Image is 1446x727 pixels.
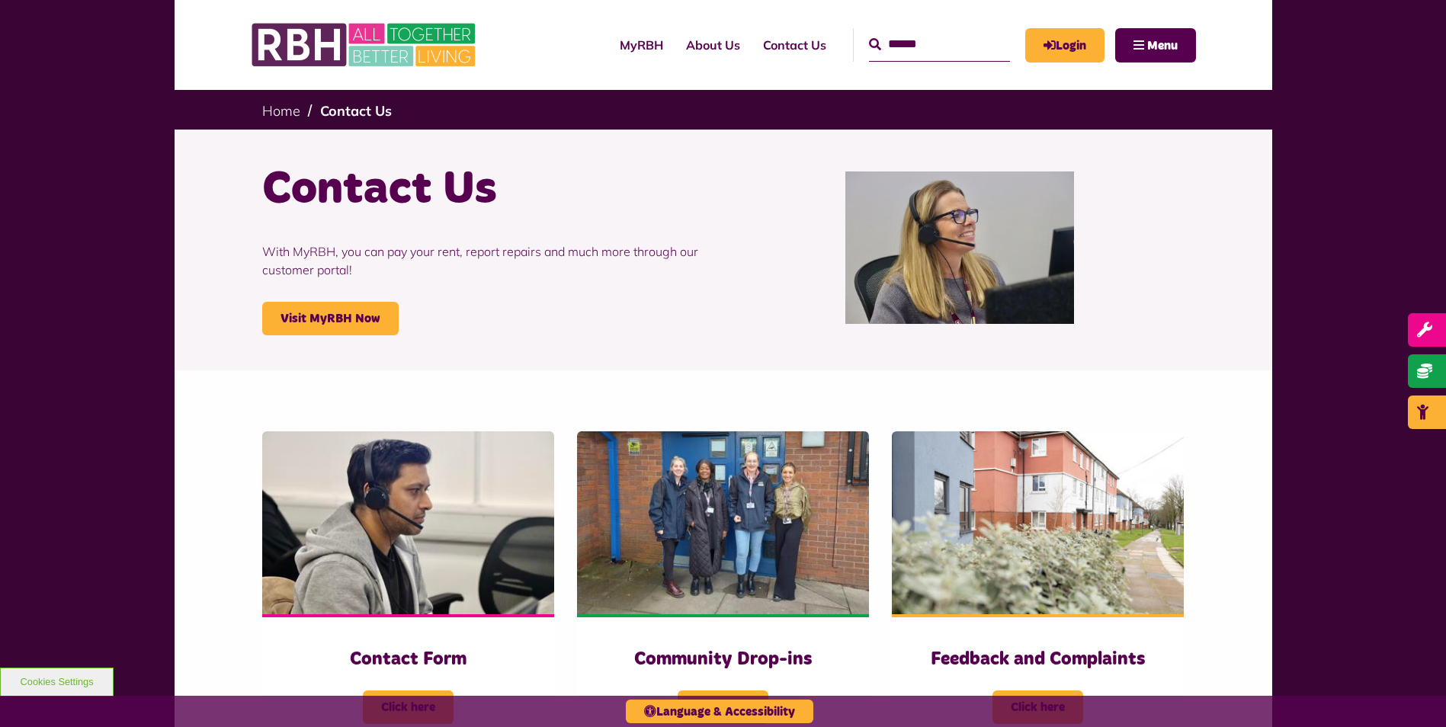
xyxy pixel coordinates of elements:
[262,102,300,120] a: Home
[1115,28,1196,62] button: Navigation
[262,219,712,302] p: With MyRBH, you can pay your rent, report repairs and much more through our customer portal!
[892,431,1184,614] img: SAZMEDIA RBH 22FEB24 97
[262,431,554,614] img: Contact Centre February 2024 (4)
[577,431,869,614] img: Heywood Drop In 2024
[1025,28,1105,62] a: MyRBH
[363,690,454,724] span: Click here
[1377,658,1446,727] iframe: Netcall Web Assistant for live chat
[320,102,392,120] a: Contact Us
[251,15,479,75] img: RBH
[992,690,1083,724] span: Click here
[922,648,1153,671] h3: Feedback and Complaints
[678,690,768,724] span: Click here
[293,648,524,671] h3: Contact Form
[752,24,838,66] a: Contact Us
[262,160,712,219] h1: Contact Us
[262,302,399,335] a: Visit MyRBH Now
[675,24,752,66] a: About Us
[608,648,838,671] h3: Community Drop-ins
[845,171,1074,324] img: Contact Centre February 2024 (1)
[608,24,675,66] a: MyRBH
[1147,40,1178,52] span: Menu
[626,700,813,723] button: Language & Accessibility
